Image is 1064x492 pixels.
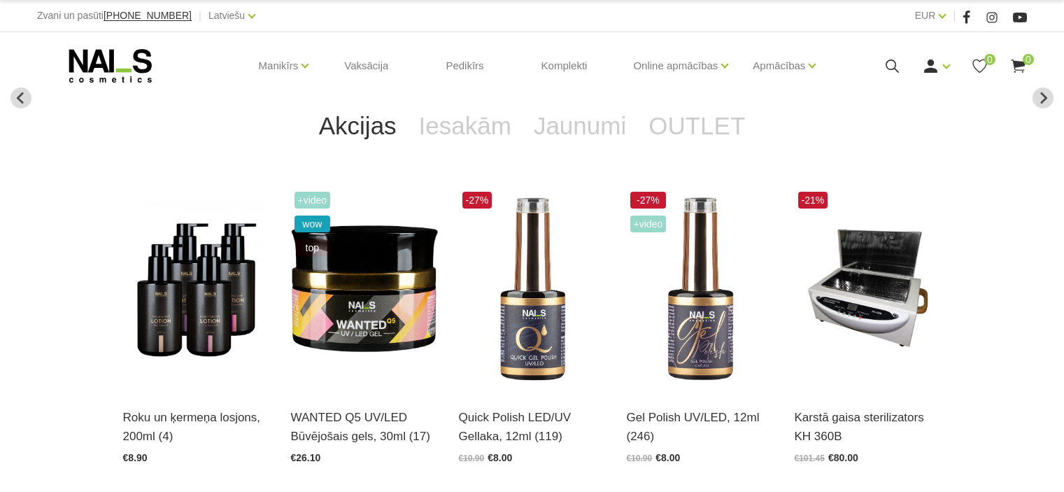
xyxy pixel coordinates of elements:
[295,192,331,209] span: +Video
[655,452,680,463] span: €8.00
[637,98,756,154] a: OUTLET
[259,38,299,94] a: Manikīrs
[295,239,331,256] span: top
[627,454,653,463] span: €10.90
[333,32,399,99] a: Vaksācija
[523,98,637,154] a: Jaunumi
[291,408,438,446] a: WANTED Q5 UV/LED Būvējošais gels, 30ml (17)
[795,408,942,446] a: Karstā gaisa sterilizators KH 360B
[798,192,828,209] span: -21%
[828,452,858,463] span: €80.00
[291,452,321,463] span: €26.10
[971,57,988,75] a: 0
[753,38,805,94] a: Apmācības
[630,216,667,232] span: +Video
[953,7,956,24] span: |
[104,10,192,21] a: [PHONE_NUMBER]
[408,98,523,154] a: Iesakām
[37,7,192,24] div: Zvani un pasūti
[627,408,774,446] a: Gel Polish UV/LED, 12ml (246)
[199,7,201,24] span: |
[488,452,512,463] span: €8.00
[795,188,942,391] img: Karstā gaisa sterilizatoru var izmantot skaistumkopšanas salonos, manikīra kabinetos, ēdināšanas ...
[795,454,825,463] span: €101.45
[459,188,606,391] img: Ātri, ērti un vienkārši!Intensīvi pigmentēta gellaka, kas perfekti klājas arī vienā slānī, tādā v...
[459,454,485,463] span: €10.90
[208,7,245,24] a: Latviešu
[123,408,270,446] a: Roku un ķermeņa losjons, 200ml (4)
[1009,57,1027,75] a: 0
[462,192,492,209] span: -27%
[627,188,774,391] img: Ilgnoturīga, intensīvi pigmentēta gellaka. Viegli klājas, lieliski žūst, nesaraujas, neatkāpjas n...
[530,32,599,99] a: Komplekti
[459,408,606,446] a: Quick Polish LED/UV Gellaka, 12ml (119)
[291,188,438,391] img: Gels WANTED NAILS cosmetics tehniķu komanda ir radījusi gelu, kas ilgi jau ir katra meistara mekl...
[1023,54,1034,65] span: 0
[123,452,148,463] span: €8.90
[633,38,718,94] a: Online apmācības
[984,54,995,65] span: 0
[308,98,408,154] a: Akcijas
[434,32,495,99] a: Pedikīrs
[915,7,936,24] a: EUR
[630,192,667,209] span: -27%
[295,216,331,232] span: wow
[123,188,270,391] img: BAROJOŠS roku un ķermeņa LOSJONSBALI COCONUT barojošs roku un ķermeņa losjons paredzēts jebkura t...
